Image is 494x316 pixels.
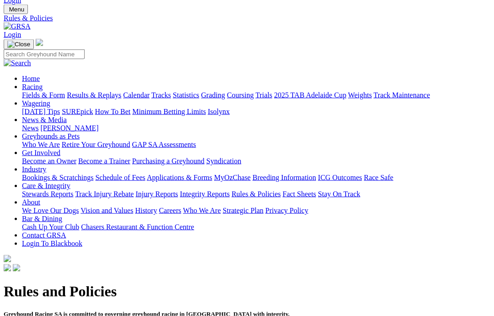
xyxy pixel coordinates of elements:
a: Statistics [173,91,199,99]
div: News & Media [22,124,490,132]
a: Retire Your Greyhound [62,141,130,148]
a: Strategic Plan [223,207,263,214]
a: Fields & Form [22,91,65,99]
img: Search [4,59,31,67]
a: Home [22,75,40,82]
img: Close [7,41,30,48]
a: Privacy Policy [265,207,308,214]
div: Industry [22,174,490,182]
input: Search [4,49,85,59]
a: Results & Replays [67,91,121,99]
a: Race Safe [364,174,393,181]
a: Rules & Policies [231,190,281,198]
a: Trials [255,91,272,99]
a: [DATE] Tips [22,108,60,115]
a: ICG Outcomes [318,174,362,181]
a: Injury Reports [135,190,178,198]
a: Who We Are [22,141,60,148]
a: Applications & Forms [147,174,212,181]
a: Greyhounds as Pets [22,132,80,140]
a: SUREpick [62,108,93,115]
a: Stay On Track [318,190,360,198]
a: Become a Trainer [78,157,130,165]
a: Track Maintenance [374,91,430,99]
a: Breeding Information [252,174,316,181]
a: Wagering [22,99,50,107]
div: Greyhounds as Pets [22,141,490,149]
div: Wagering [22,108,490,116]
a: Minimum Betting Limits [132,108,206,115]
a: News & Media [22,116,67,124]
a: Login [4,31,21,38]
a: Purchasing a Greyhound [132,157,204,165]
a: Isolynx [208,108,230,115]
a: Care & Integrity [22,182,70,190]
h1: Rules and Policies [4,283,490,300]
a: Who We Are [183,207,221,214]
a: Coursing [227,91,254,99]
a: Tracks [151,91,171,99]
div: Racing [22,91,490,99]
a: [PERSON_NAME] [40,124,98,132]
a: 2025 TAB Adelaide Cup [274,91,346,99]
img: facebook.svg [4,264,11,272]
a: Syndication [206,157,241,165]
a: Fact Sheets [283,190,316,198]
a: Stewards Reports [22,190,73,198]
a: Careers [159,207,181,214]
a: Login To Blackbook [22,240,82,247]
a: Track Injury Rebate [75,190,134,198]
div: Care & Integrity [22,190,490,198]
a: Calendar [123,91,150,99]
a: Bookings & Scratchings [22,174,93,181]
img: logo-grsa-white.png [4,255,11,262]
a: GAP SA Assessments [132,141,196,148]
a: Schedule of Fees [95,174,145,181]
a: How To Bet [95,108,131,115]
div: Bar & Dining [22,223,490,231]
a: Contact GRSA [22,231,66,239]
a: Industry [22,165,46,173]
a: Integrity Reports [180,190,230,198]
span: Menu [9,6,24,13]
img: logo-grsa-white.png [36,39,43,46]
button: Toggle navigation [4,5,28,14]
a: MyOzChase [214,174,251,181]
a: Bar & Dining [22,215,62,223]
div: Get Involved [22,157,490,165]
img: GRSA [4,22,31,31]
a: We Love Our Dogs [22,207,79,214]
a: About [22,198,40,206]
a: Rules & Policies [4,14,490,22]
button: Toggle navigation [4,39,34,49]
a: Weights [348,91,372,99]
img: twitter.svg [13,264,20,272]
a: Get Involved [22,149,60,157]
a: Cash Up Your Club [22,223,79,231]
a: Grading [201,91,225,99]
div: About [22,207,490,215]
a: History [135,207,157,214]
a: Vision and Values [81,207,133,214]
a: Become an Owner [22,157,76,165]
a: Racing [22,83,43,91]
a: News [22,124,38,132]
a: Chasers Restaurant & Function Centre [81,223,194,231]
